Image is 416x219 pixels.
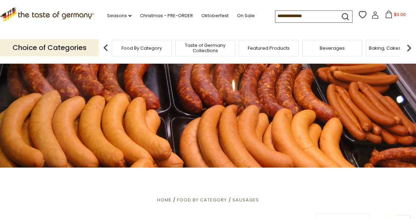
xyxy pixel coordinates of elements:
[380,10,410,21] button: $0.00
[99,41,113,55] img: previous arrow
[177,197,227,203] a: Food By Category
[248,45,290,51] a: Featured Products
[237,12,255,20] a: On Sale
[140,12,193,20] a: Christmas - PRE-ORDER
[320,45,345,51] a: Beverages
[402,41,416,55] img: next arrow
[177,43,233,53] a: Taste of Germany Collections
[394,12,406,17] span: $0.00
[121,45,162,51] a: Food By Category
[157,197,172,203] a: Home
[232,197,259,203] a: Sausages
[107,12,132,20] a: Seasons
[201,12,229,20] a: Oktoberfest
